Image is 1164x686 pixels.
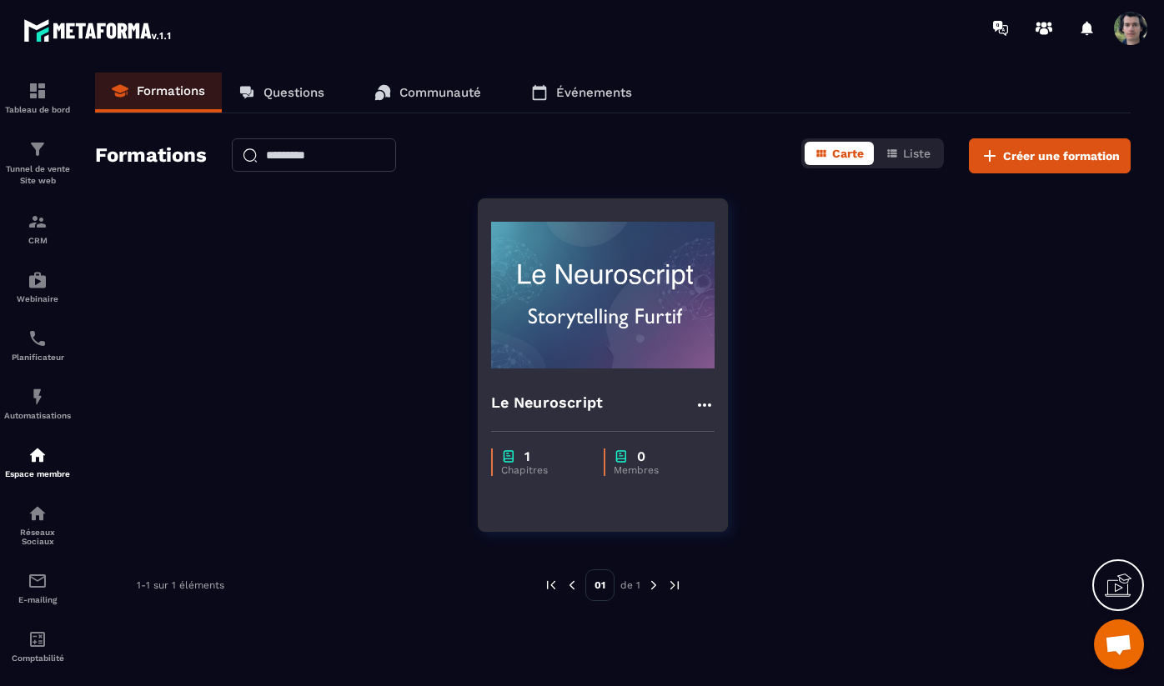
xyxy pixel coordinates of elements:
a: formation-backgroundLe Neuroscriptchapter1Chapitreschapter0Membres [478,198,749,553]
p: Communauté [399,85,481,100]
a: Communauté [358,73,498,113]
p: Formations [137,83,205,98]
p: Réseaux Sociaux [4,528,71,546]
p: Tunnel de vente Site web [4,163,71,187]
a: automationsautomationsEspace membre [4,433,71,491]
p: Comptabilité [4,653,71,663]
a: formationformationCRM [4,199,71,258]
img: next [667,578,682,593]
a: Questions [222,73,341,113]
p: Planificateur [4,353,71,362]
p: Espace membre [4,469,71,478]
a: social-networksocial-networkRéseaux Sociaux [4,491,71,558]
img: accountant [28,629,48,649]
img: social-network [28,503,48,523]
span: Créer une formation [1003,148,1120,164]
a: accountantaccountantComptabilité [4,617,71,675]
a: schedulerschedulerPlanificateur [4,316,71,374]
a: Événements [514,73,649,113]
button: Carte [805,142,874,165]
a: automationsautomationsAutomatisations [4,374,71,433]
img: next [646,578,661,593]
img: email [28,571,48,591]
img: formation [28,139,48,159]
p: Événements [556,85,632,100]
span: Liste [903,147,931,160]
p: 0 [637,448,645,464]
img: automations [28,445,48,465]
p: Tableau de bord [4,105,71,114]
img: chapter [614,448,629,464]
img: automations [28,270,48,290]
img: formation-background [491,212,715,378]
p: Webinaire [4,294,71,303]
h4: Le Neuroscript [491,391,604,414]
img: scheduler [28,328,48,348]
img: formation [28,81,48,101]
p: de 1 [620,578,640,592]
a: formationformationTableau de bord [4,68,71,127]
button: Liste [876,142,941,165]
p: 01 [585,569,615,601]
p: 1 [524,448,530,464]
p: CRM [4,236,71,245]
img: prev [544,578,559,593]
p: Chapitres [501,464,587,476]
p: Automatisations [4,411,71,420]
a: emailemailE-mailing [4,558,71,617]
img: chapter [501,448,516,464]
h2: Formations [95,138,207,173]
p: Membres [614,464,698,476]
p: Questions [263,85,324,100]
span: Carte [832,147,864,160]
img: formation [28,212,48,232]
p: E-mailing [4,595,71,604]
a: formationformationTunnel de vente Site web [4,127,71,199]
button: Créer une formation [969,138,1131,173]
img: prev [564,578,579,593]
img: automations [28,387,48,407]
a: automationsautomationsWebinaire [4,258,71,316]
a: Formations [95,73,222,113]
div: Ouvrir le chat [1094,619,1144,669]
img: logo [23,15,173,45]
p: 1-1 sur 1 éléments [137,579,224,591]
